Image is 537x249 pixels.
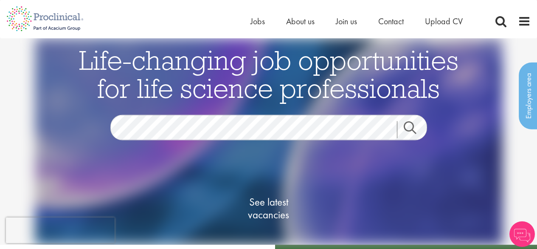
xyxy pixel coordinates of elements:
[509,221,535,247] img: Chatbot
[226,195,311,221] span: See latest vacancies
[397,121,433,138] a: Job search submit button
[35,38,503,245] img: candidate home
[6,218,115,243] iframe: reCAPTCHA
[79,43,458,105] span: Life-changing job opportunities for life science professionals
[378,16,404,27] a: Contact
[336,16,357,27] a: Join us
[425,16,463,27] a: Upload CV
[286,16,315,27] a: About us
[250,16,265,27] a: Jobs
